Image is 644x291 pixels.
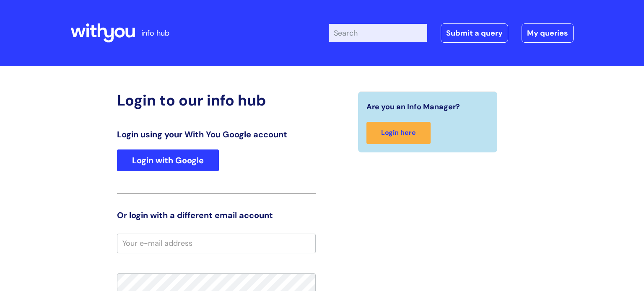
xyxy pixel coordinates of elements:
a: Login with Google [117,149,219,171]
a: Submit a query [441,23,508,43]
h2: Login to our info hub [117,91,316,109]
input: Search [329,24,427,42]
h3: Or login with a different email account [117,210,316,220]
span: Are you an Info Manager? [366,100,460,113]
a: My queries [522,23,574,43]
a: Login here [366,122,431,144]
h3: Login using your With You Google account [117,129,316,139]
p: info hub [141,26,169,40]
input: Your e-mail address [117,234,316,253]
